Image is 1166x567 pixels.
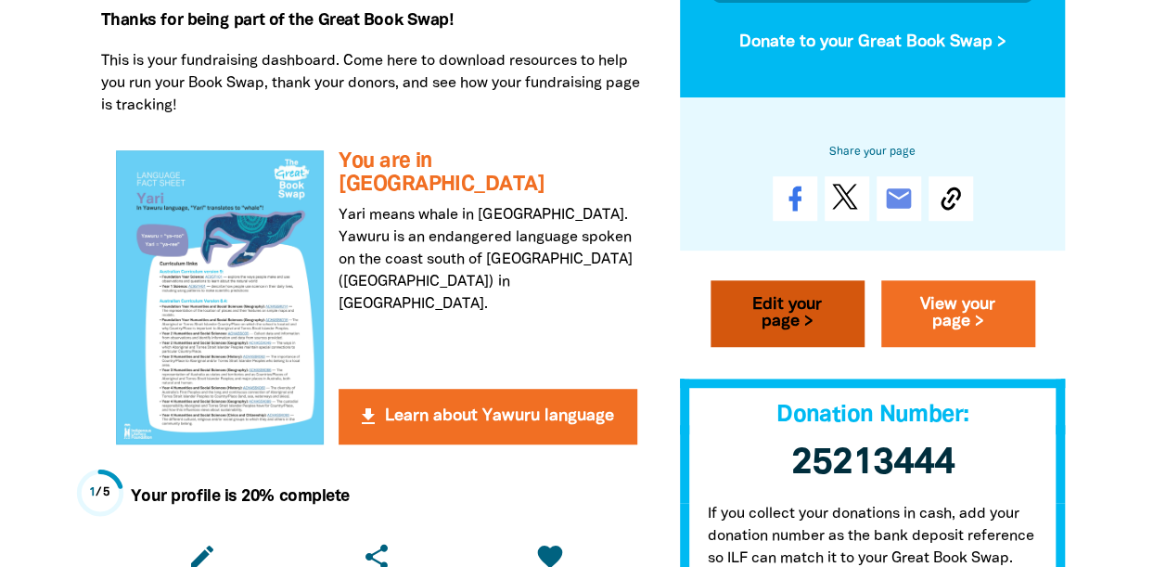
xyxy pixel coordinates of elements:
button: Donate to your Great Book Swap > [710,18,1036,68]
span: Donation Number: [776,406,968,427]
img: You are in Yari house [116,150,325,444]
i: get_app [357,406,379,428]
a: Share [773,177,817,222]
strong: Your profile is 20% complete [131,489,350,504]
span: 25213444 [791,447,955,482]
button: Copy Link [929,177,973,222]
p: This is your fundraising dashboard. Come here to download resources to help you run your Book Swa... [101,50,652,117]
div: / 5 [89,483,110,501]
span: Thanks for being part of the Great Book Swap! [101,13,454,28]
a: View your page > [881,281,1035,348]
a: Edit your page > [711,281,865,348]
button: get_app Learn about Yawuru language [339,389,636,445]
a: Post [825,177,869,222]
h3: You are in [GEOGRAPHIC_DATA] [339,150,636,196]
h6: Share your page [710,142,1036,162]
a: email [877,177,921,222]
i: email [884,185,914,214]
span: 1 [89,486,96,497]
